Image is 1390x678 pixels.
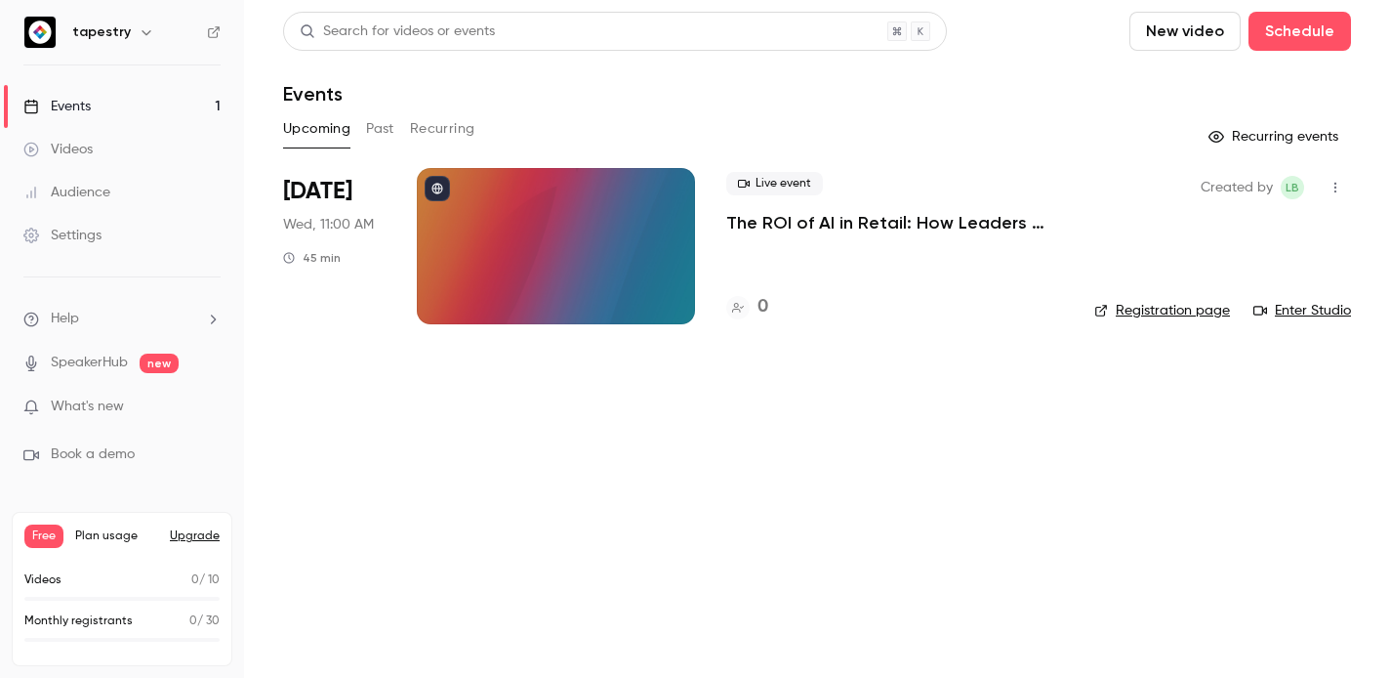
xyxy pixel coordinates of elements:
a: The ROI of AI in Retail: How Leaders Drive Growth with [PERSON_NAME] [726,211,1063,234]
button: Past [366,113,394,145]
span: Help [51,309,79,329]
button: Schedule [1248,12,1351,51]
span: Free [24,525,63,548]
span: Plan usage [75,529,158,544]
button: Recurring events [1200,121,1351,152]
p: / 10 [191,572,220,589]
span: new [140,354,179,373]
span: Lauren Butterfield [1281,176,1304,199]
span: 0 [189,615,197,627]
h1: Events [283,82,343,106]
span: Wed, 11:00 AM [283,215,374,234]
iframe: Noticeable Trigger [197,399,221,416]
button: Upcoming [283,113,350,145]
button: Upgrade [170,529,220,544]
a: Registration page [1094,301,1230,320]
a: 0 [726,294,768,320]
span: LB [1286,176,1299,199]
p: Videos [24,572,61,589]
div: Events [23,97,91,116]
li: help-dropdown-opener [23,309,221,329]
a: SpeakerHub [51,353,128,373]
h4: 0 [757,294,768,320]
p: Monthly registrants [24,613,133,630]
div: 45 min [283,250,341,266]
div: Search for videos or events [300,21,495,42]
div: Settings [23,226,102,245]
p: / 30 [189,613,220,630]
img: tapestry [24,17,56,48]
div: Videos [23,140,93,159]
button: Recurring [410,113,475,145]
span: Book a demo [51,445,135,465]
h6: tapestry [72,22,131,42]
a: Enter Studio [1253,301,1351,320]
span: [DATE] [283,176,352,207]
div: Audience [23,183,110,202]
span: What's new [51,397,124,417]
span: Created by [1201,176,1273,199]
span: 0 [191,574,199,586]
div: Oct 15 Wed, 11:00 AM (Australia/Melbourne) [283,168,386,324]
span: Live event [726,172,823,195]
button: New video [1129,12,1241,51]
